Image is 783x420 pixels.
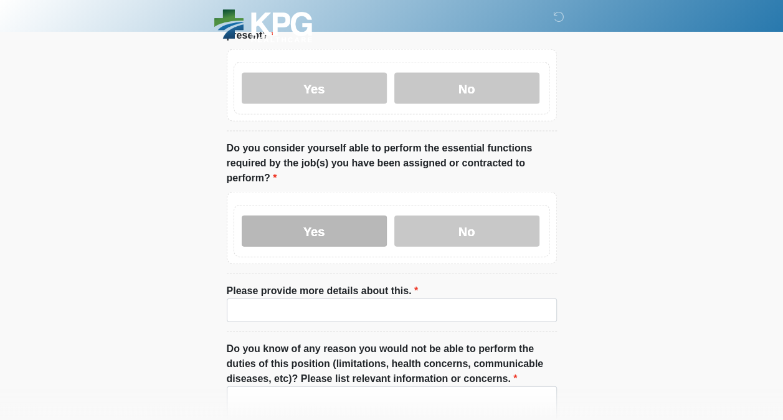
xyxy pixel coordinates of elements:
[242,73,387,104] label: Yes
[394,73,539,104] label: No
[227,141,557,186] label: Do you consider yourself able to perform the essential functions required by the job(s) you have ...
[227,284,419,298] label: Please provide more details about this.
[394,216,539,247] label: No
[214,9,312,42] img: KPG Healthcare Logo
[227,341,557,386] label: Do you know of any reason you would not be able to perform the duties of this position (limitatio...
[242,216,387,247] label: Yes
